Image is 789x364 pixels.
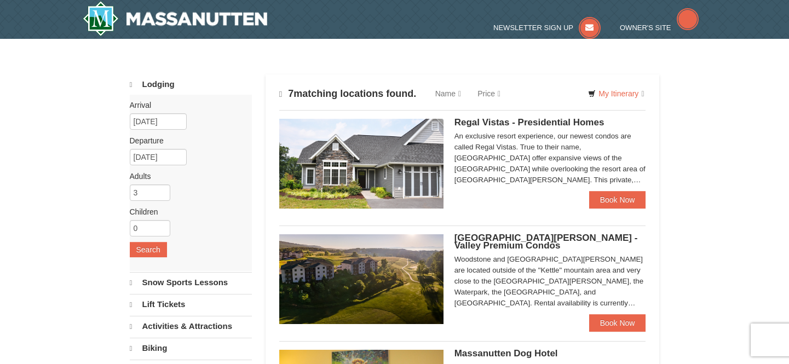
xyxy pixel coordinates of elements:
[581,85,651,102] a: My Itinerary
[427,83,469,105] a: Name
[620,24,671,32] span: Owner's Site
[589,191,646,209] a: Book Now
[620,24,699,32] a: Owner's Site
[130,338,252,359] a: Biking
[454,233,638,251] span: [GEOGRAPHIC_DATA][PERSON_NAME] - Valley Premium Condos
[454,131,646,186] div: An exclusive resort experience, our newest condos are called Regal Vistas. True to their name, [G...
[130,294,252,315] a: Lift Tickets
[454,254,646,309] div: Woodstone and [GEOGRAPHIC_DATA][PERSON_NAME] are located outside of the "Kettle" mountain area an...
[589,314,646,332] a: Book Now
[454,117,604,128] span: Regal Vistas - Presidential Homes
[130,242,167,257] button: Search
[130,135,244,146] label: Departure
[279,88,417,100] h4: matching locations found.
[454,348,558,359] span: Massanutten Dog Hotel
[469,83,509,105] a: Price
[130,316,252,337] a: Activities & Attractions
[130,74,252,95] a: Lodging
[279,234,444,324] img: 19219041-4-ec11c166.jpg
[493,24,601,32] a: Newsletter Sign Up
[130,272,252,293] a: Snow Sports Lessons
[288,88,293,99] span: 7
[130,100,244,111] label: Arrival
[83,1,268,36] img: Massanutten Resort Logo
[493,24,573,32] span: Newsletter Sign Up
[279,119,444,209] img: 19218991-1-902409a9.jpg
[130,206,244,217] label: Children
[83,1,268,36] a: Massanutten Resort
[130,171,244,182] label: Adults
